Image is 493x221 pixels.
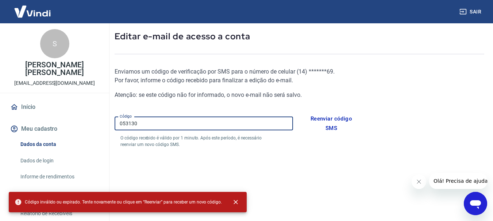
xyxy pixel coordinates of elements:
a: Informe de rendimentos [18,169,100,184]
iframe: Fechar mensagem [412,174,426,189]
span: Código inválido ou expirado. Tente novamente ou clique em “Reenviar” para receber um novo código. [15,198,222,206]
iframe: Botão para abrir a janela de mensagens [464,192,487,215]
p: O código recebido é válido por 1 minuto. Após este período, é necessário reenviar um novo código ... [120,135,264,148]
button: Meus recebíveis [9,190,100,206]
p: Atenção: se este código não for informado, o novo e-mail não será salvo. [115,91,361,99]
div: S [40,29,69,58]
span: Olá! Precisa de ajuda? [4,5,61,11]
p: Enviamos um código de verificação por SMS para o número de celular [115,67,361,76]
button: Reenviar código SMS [302,111,361,136]
p: [EMAIL_ADDRESS][DOMAIN_NAME] [14,79,95,87]
p: [PERSON_NAME] [PERSON_NAME] [6,61,103,76]
img: Vindi [9,0,56,23]
p: Editar e-mail de acesso a conta [115,31,484,42]
button: Meu cadastro [9,121,100,137]
p: Por favor, informe o código recebido para finalizar a edição do e-mail. [115,76,361,85]
iframe: Mensagem da empresa [429,173,487,189]
button: Sair [458,5,484,19]
a: Dados da conta [18,137,100,152]
button: close [228,194,244,210]
a: Dados de login [18,153,100,168]
label: Código [120,114,132,119]
a: Início [9,99,100,115]
a: Relatório de Recebíveis [18,206,100,221]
